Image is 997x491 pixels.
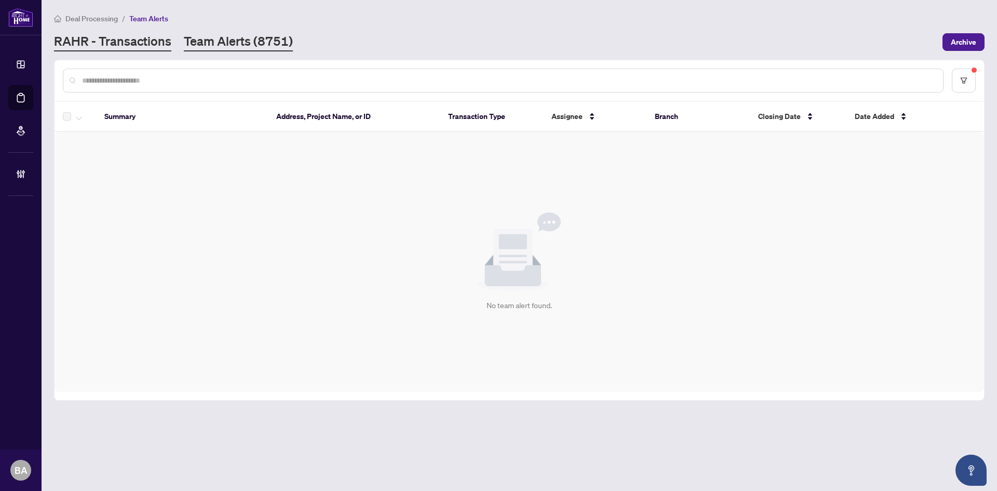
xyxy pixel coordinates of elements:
[952,69,976,92] button: filter
[65,14,118,23] span: Deal Processing
[122,12,125,24] li: /
[54,15,61,22] span: home
[750,102,846,132] th: Closing Date
[543,102,646,132] th: Assignee
[551,111,583,122] span: Assignee
[96,102,268,132] th: Summary
[15,463,28,477] span: BA
[129,14,168,23] span: Team Alerts
[440,102,543,132] th: Transaction Type
[758,111,801,122] span: Closing Date
[846,102,971,132] th: Date Added
[54,33,171,51] a: RAHR - Transactions
[487,300,552,311] div: No team alert found.
[478,213,561,291] img: Null State Icon
[184,33,293,51] a: Team Alerts (8751)
[8,8,33,27] img: logo
[268,102,440,132] th: Address, Project Name, or ID
[960,77,967,84] span: filter
[951,34,976,50] span: Archive
[955,455,987,486] button: Open asap
[855,111,894,122] span: Date Added
[942,33,985,51] button: Archive
[646,102,750,132] th: Branch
